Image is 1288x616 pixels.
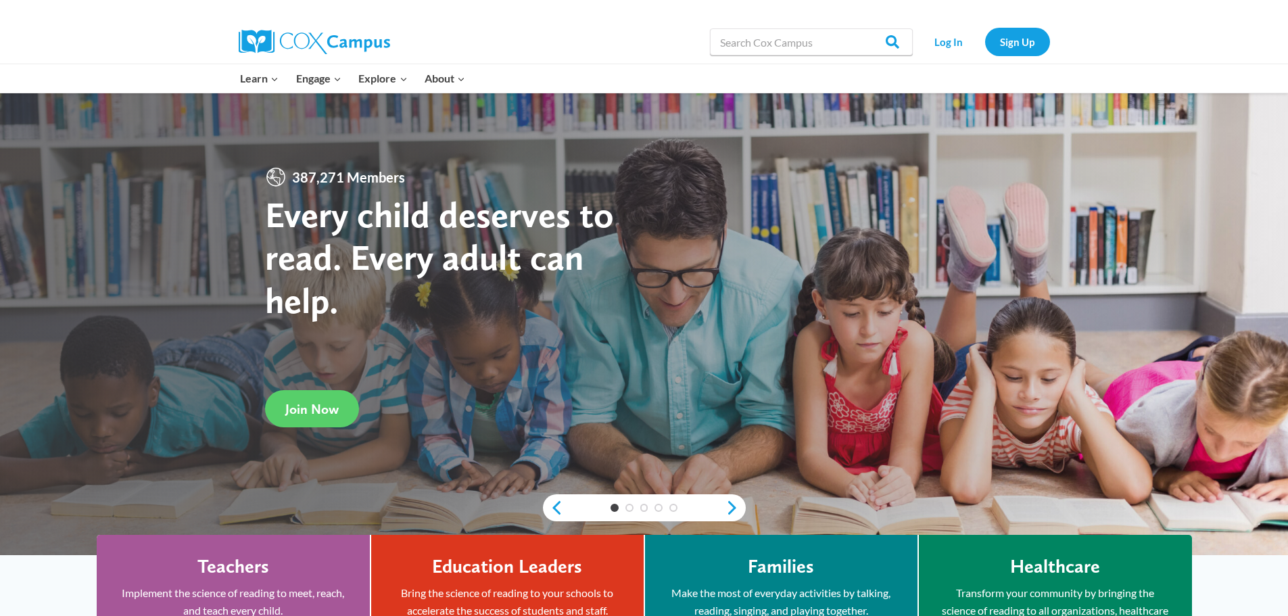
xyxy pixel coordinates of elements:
[920,28,978,55] a: Log In
[625,504,634,512] a: 2
[265,193,614,322] strong: Every child deserves to read. Every adult can help.
[543,500,563,516] a: previous
[296,70,341,87] span: Engage
[543,494,746,521] div: content slider buttons
[748,555,814,578] h4: Families
[265,390,359,427] a: Join Now
[432,555,582,578] h4: Education Leaders
[669,504,677,512] a: 5
[239,30,390,54] img: Cox Campus
[240,70,279,87] span: Learn
[985,28,1050,55] a: Sign Up
[358,70,407,87] span: Explore
[920,28,1050,55] nav: Secondary Navigation
[725,500,746,516] a: next
[710,28,913,55] input: Search Cox Campus
[425,70,465,87] span: About
[1010,555,1100,578] h4: Healthcare
[611,504,619,512] a: 1
[232,64,474,93] nav: Primary Navigation
[197,555,269,578] h4: Teachers
[640,504,648,512] a: 3
[654,504,663,512] a: 4
[287,166,410,188] span: 387,271 Members
[285,401,339,417] span: Join Now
